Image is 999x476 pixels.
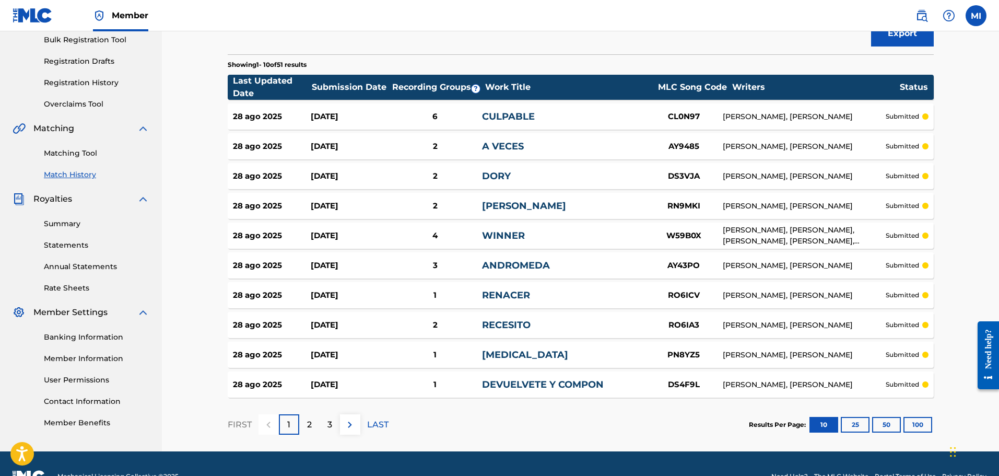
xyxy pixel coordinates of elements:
button: Export [871,20,934,47]
img: expand [137,306,149,319]
a: WINNER [482,230,525,241]
span: Member [112,9,148,21]
a: ANDROMEDA [482,260,550,271]
img: Matching [13,122,26,135]
div: CL0N97 [644,111,723,123]
p: submitted [886,320,919,330]
p: 1 [287,419,290,431]
div: [PERSON_NAME], [PERSON_NAME], [PERSON_NAME], [PERSON_NAME], JEISSON [PERSON_NAME] [PERSON_NAME], ... [723,225,885,247]
div: AY9485 [644,141,723,153]
div: [DATE] [311,289,389,301]
button: 100 [903,417,932,433]
div: 4 [389,230,482,242]
div: Last Updated Date [233,75,311,100]
div: 2 [389,200,482,212]
div: Recording Groups [391,81,485,94]
a: Registration Drafts [44,56,149,67]
div: 2 [389,170,482,182]
div: PN8YZ5 [644,349,723,361]
div: [PERSON_NAME], [PERSON_NAME] [723,201,885,212]
span: ? [472,85,480,93]
a: RECESITO [482,319,531,331]
div: RN9MKI [644,200,723,212]
p: Showing 1 - 10 of 51 results [228,60,307,69]
div: [DATE] [311,200,389,212]
a: Bulk Registration Tool [44,34,149,45]
p: submitted [886,171,919,181]
a: Member Information [44,353,149,364]
div: 1 [389,349,482,361]
div: DS3VJA [644,170,723,182]
a: DEVUELVETE Y COMPON [482,379,604,390]
img: Member Settings [13,306,25,319]
div: 28 ago 2025 [233,200,311,212]
div: [PERSON_NAME], [PERSON_NAME] [723,290,885,301]
div: 3 [389,260,482,272]
a: DORY [482,170,511,182]
div: [PERSON_NAME], [PERSON_NAME] [723,141,885,152]
a: Banking Information [44,332,149,343]
div: [DATE] [311,319,389,331]
a: Public Search [911,5,932,26]
div: 28 ago 2025 [233,230,311,242]
div: DS4F9L [644,379,723,391]
div: [DATE] [311,111,389,123]
div: 1 [389,289,482,301]
div: 1 [389,379,482,391]
div: Help [938,5,959,26]
p: submitted [886,380,919,389]
div: RO6IA3 [644,319,723,331]
a: CULPABLE [482,111,535,122]
div: W59B0X [644,230,723,242]
div: 28 ago 2025 [233,319,311,331]
p: submitted [886,201,919,211]
img: expand [137,122,149,135]
img: right [344,419,356,431]
img: Royalties [13,193,25,205]
div: 28 ago 2025 [233,170,311,182]
div: User Menu [966,5,986,26]
p: submitted [886,261,919,270]
div: 28 ago 2025 [233,141,311,153]
div: [DATE] [311,260,389,272]
a: Summary [44,218,149,229]
a: [PERSON_NAME] [482,200,566,212]
a: Member Benefits [44,417,149,428]
div: 28 ago 2025 [233,349,311,361]
p: submitted [886,350,919,359]
div: Submission Date [312,81,390,94]
p: 2 [307,419,312,431]
div: [DATE] [311,141,389,153]
p: 3 [327,419,332,431]
div: 6 [389,111,482,123]
span: Royalties [33,193,72,205]
button: 25 [841,417,869,433]
div: 28 ago 2025 [233,379,311,391]
img: MLC Logo [13,8,53,23]
div: Writers [732,81,899,94]
a: A VECES [482,141,524,152]
a: Annual Statements [44,261,149,272]
p: submitted [886,112,919,121]
span: Member Settings [33,306,108,319]
a: Registration History [44,77,149,88]
div: Status [900,81,928,94]
a: Statements [44,240,149,251]
a: RENACER [482,289,530,301]
div: [PERSON_NAME], [PERSON_NAME] [723,320,885,331]
div: [PERSON_NAME], [PERSON_NAME] [723,379,885,390]
button: 10 [809,417,838,433]
div: Widget de chat [947,426,999,476]
p: submitted [886,291,919,300]
div: 28 ago 2025 [233,260,311,272]
p: FIRST [228,419,252,431]
a: Match History [44,169,149,180]
div: 2 [389,319,482,331]
div: 28 ago 2025 [233,111,311,123]
div: Work Title [485,81,652,94]
div: [PERSON_NAME], [PERSON_NAME] [723,350,885,361]
div: [PERSON_NAME], [PERSON_NAME] [723,111,885,122]
div: [DATE] [311,170,389,182]
div: [DATE] [311,230,389,242]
